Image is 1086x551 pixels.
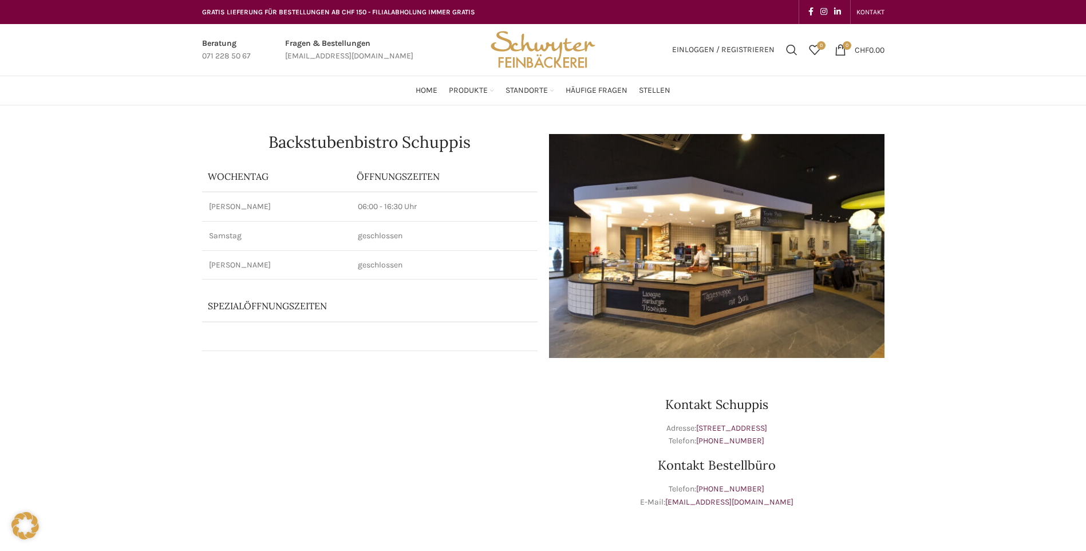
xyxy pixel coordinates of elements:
[856,1,884,23] a: KONTAKT
[209,201,344,212] p: [PERSON_NAME]
[696,484,764,494] a: [PHONE_NUMBER]
[506,79,554,102] a: Standorte
[202,134,538,150] h1: Backstubenbistro Schuppis
[358,230,531,242] p: geschlossen
[639,85,670,96] span: Stellen
[358,259,531,271] p: geschlossen
[208,170,345,183] p: Wochentag
[855,45,884,54] bdi: 0.00
[666,38,780,61] a: Einloggen / Registrieren
[358,201,531,212] p: 06:00 - 16:30 Uhr
[856,8,884,16] span: KONTAKT
[549,483,884,509] p: Telefon: E-Mail:
[202,37,251,63] a: Infobox link
[566,79,627,102] a: Häufige Fragen
[843,41,851,50] span: 0
[416,85,437,96] span: Home
[817,41,826,50] span: 0
[831,4,844,20] a: Linkedin social link
[285,37,413,63] a: Infobox link
[817,4,831,20] a: Instagram social link
[506,85,548,96] span: Standorte
[803,38,826,61] a: 0
[855,45,869,54] span: CHF
[449,79,494,102] a: Produkte
[780,38,803,61] a: Suchen
[549,422,884,448] p: Adresse: Telefon:
[202,8,475,16] span: GRATIS LIEFERUNG FÜR BESTELLUNGEN AB CHF 150 - FILIALABHOLUNG IMMER GRATIS
[829,38,890,61] a: 0 CHF0.00
[696,423,767,433] a: [STREET_ADDRESS]
[487,24,599,76] img: Bäckerei Schwyter
[805,4,817,20] a: Facebook social link
[202,369,538,541] iframe: schwyter schuppis
[449,85,488,96] span: Produkte
[209,230,344,242] p: Samstag
[696,436,764,446] a: [PHONE_NUMBER]
[803,38,826,61] div: Meine Wunschliste
[487,44,599,54] a: Site logo
[357,170,532,183] p: ÖFFNUNGSZEITEN
[665,497,793,507] a: [EMAIL_ADDRESS][DOMAIN_NAME]
[208,300,476,312] p: Spezialöffnungszeiten
[566,85,627,96] span: Häufige Fragen
[196,79,890,102] div: Main navigation
[851,1,890,23] div: Secondary navigation
[209,259,344,271] p: [PERSON_NAME]
[549,398,884,411] h3: Kontakt Schuppis
[549,459,884,471] h3: Kontakt Bestellbüro
[672,46,775,54] span: Einloggen / Registrieren
[639,79,670,102] a: Stellen
[416,79,437,102] a: Home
